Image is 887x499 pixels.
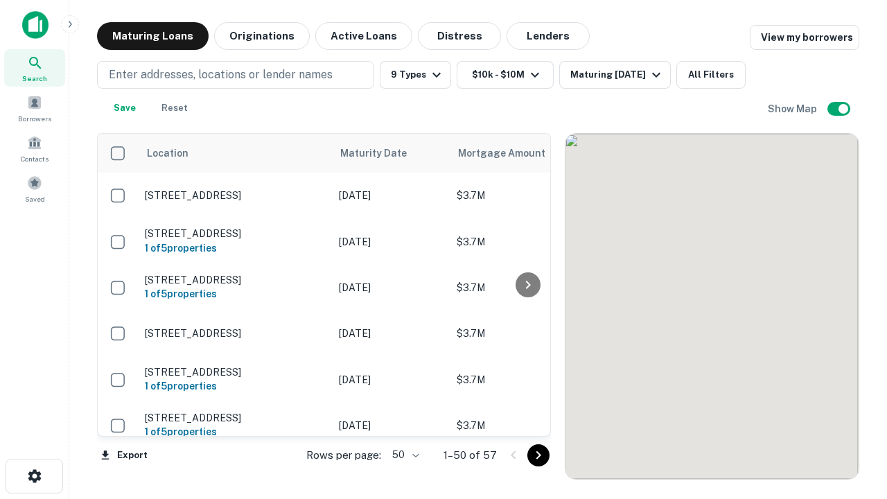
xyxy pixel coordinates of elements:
[339,234,443,249] p: [DATE]
[22,73,47,84] span: Search
[559,61,671,89] button: Maturing [DATE]
[315,22,412,50] button: Active Loans
[458,145,563,161] span: Mortgage Amount
[457,280,595,295] p: $3.7M
[340,145,425,161] span: Maturity Date
[145,378,325,394] h6: 1 of 5 properties
[339,372,443,387] p: [DATE]
[25,193,45,204] span: Saved
[570,67,665,83] div: Maturing [DATE]
[457,61,554,89] button: $10k - $10M
[145,227,325,240] p: [STREET_ADDRESS]
[339,326,443,341] p: [DATE]
[145,366,325,378] p: [STREET_ADDRESS]
[4,89,65,127] a: Borrowers
[145,412,325,424] p: [STREET_ADDRESS]
[4,170,65,207] a: Saved
[306,447,381,464] p: Rows per page:
[380,61,451,89] button: 9 Types
[145,189,325,202] p: [STREET_ADDRESS]
[22,11,49,39] img: capitalize-icon.png
[97,445,151,466] button: Export
[21,153,49,164] span: Contacts
[339,280,443,295] p: [DATE]
[4,49,65,87] a: Search
[768,101,819,116] h6: Show Map
[676,61,746,89] button: All Filters
[818,344,887,410] iframe: Chat Widget
[387,445,421,465] div: 50
[332,134,450,173] th: Maturity Date
[18,113,51,124] span: Borrowers
[103,94,147,122] button: Save your search to get updates of matches that match your search criteria.
[97,22,209,50] button: Maturing Loans
[450,134,602,173] th: Mortgage Amount
[339,418,443,433] p: [DATE]
[339,188,443,203] p: [DATE]
[507,22,590,50] button: Lenders
[527,444,550,466] button: Go to next page
[443,447,497,464] p: 1–50 of 57
[4,130,65,167] a: Contacts
[145,327,325,340] p: [STREET_ADDRESS]
[457,188,595,203] p: $3.7M
[214,22,310,50] button: Originations
[145,274,325,286] p: [STREET_ADDRESS]
[145,286,325,301] h6: 1 of 5 properties
[457,418,595,433] p: $3.7M
[152,94,197,122] button: Reset
[146,145,188,161] span: Location
[97,61,374,89] button: Enter addresses, locations or lender names
[145,424,325,439] h6: 1 of 5 properties
[145,240,325,256] h6: 1 of 5 properties
[457,372,595,387] p: $3.7M
[750,25,859,50] a: View my borrowers
[457,234,595,249] p: $3.7M
[418,22,501,50] button: Distress
[138,134,332,173] th: Location
[565,134,859,479] div: 0 0
[109,67,333,83] p: Enter addresses, locations or lender names
[457,326,595,341] p: $3.7M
